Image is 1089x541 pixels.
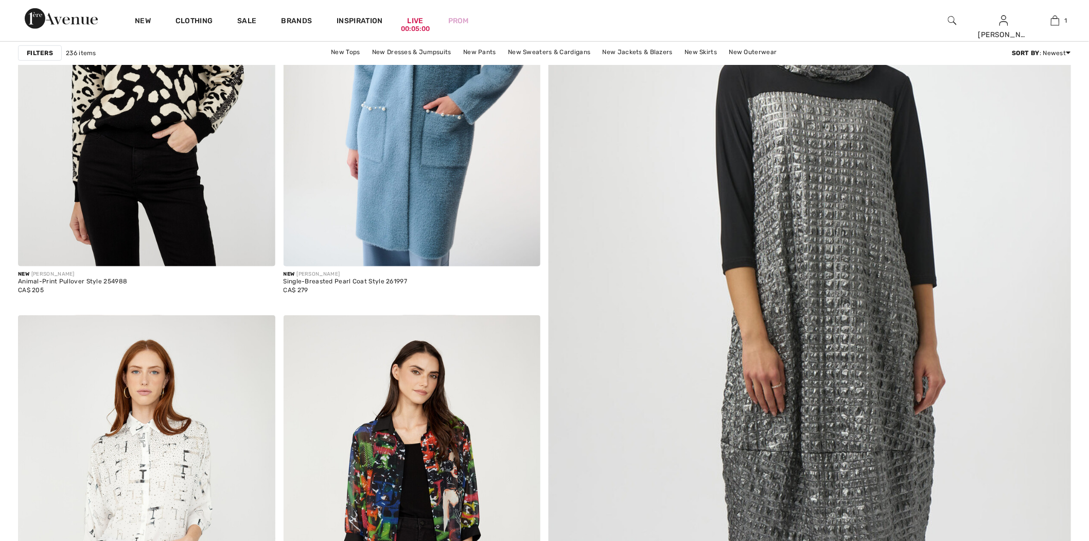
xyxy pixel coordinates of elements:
img: My Info [999,14,1008,27]
span: CA$ 279 [284,286,308,294]
a: New Pants [458,45,501,59]
span: CA$ 205 [18,286,44,294]
span: Inspiration [337,16,382,27]
strong: Sort By [1012,49,1040,57]
span: New [18,271,29,277]
a: Live00:05:00 [408,15,424,26]
a: 1 [1030,14,1080,27]
img: search the website [948,14,957,27]
a: New Skirts [679,45,722,59]
div: Single-Breasted Pearl Coat Style 261997 [284,278,408,285]
a: Sign In [999,15,1008,25]
div: : Newest [1012,48,1071,58]
a: New Tops [326,45,365,59]
div: [PERSON_NAME] [18,270,127,278]
span: 1 [1065,16,1067,25]
a: New Jackets & Blazers [598,45,678,59]
strong: Filters [27,48,53,58]
span: 236 items [66,48,96,58]
a: New Dresses & Jumpsuits [367,45,456,59]
a: Sale [237,16,256,27]
a: Brands [282,16,312,27]
img: 1ère Avenue [25,8,98,29]
img: My Bag [1051,14,1060,27]
a: Clothing [175,16,213,27]
a: New [135,16,151,27]
div: Animal-Print Pullover Style 254988 [18,278,127,285]
div: [PERSON_NAME] [284,270,408,278]
span: New [284,271,295,277]
div: 00:05:00 [401,24,430,34]
a: Prom [448,15,469,26]
div: [PERSON_NAME] [978,29,1029,40]
a: New Outerwear [724,45,782,59]
a: New Sweaters & Cardigans [503,45,595,59]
